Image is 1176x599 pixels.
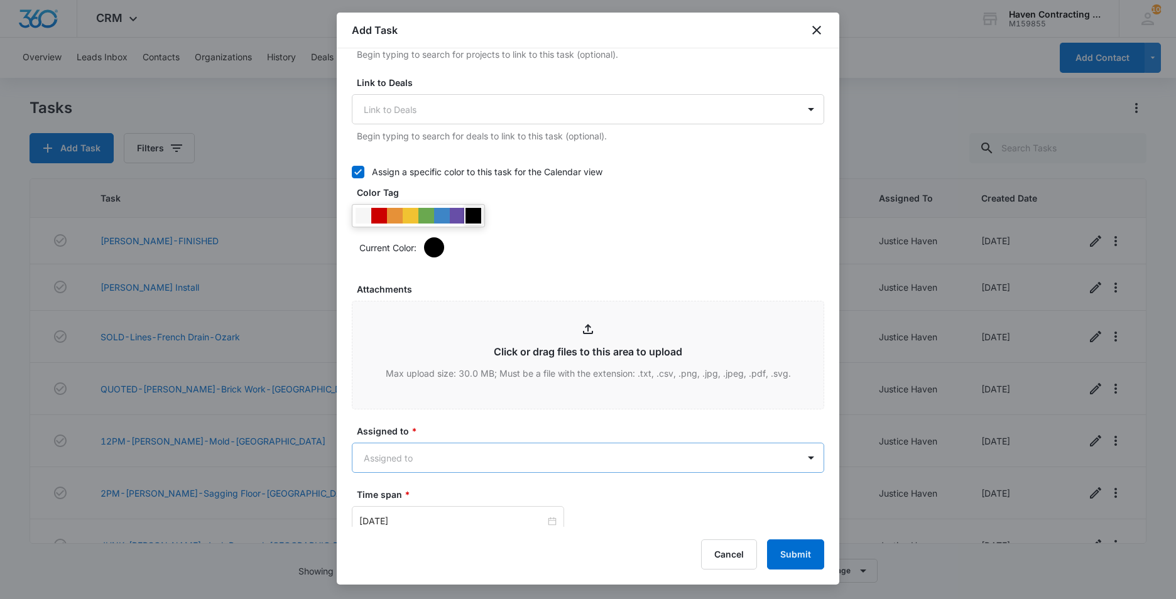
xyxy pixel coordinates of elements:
[371,208,387,224] div: #CC0000
[357,424,829,438] label: Assigned to
[701,539,757,569] button: Cancel
[465,208,481,224] div: #000000
[359,514,545,528] input: Sep 12, 2025
[356,208,371,224] div: #F6F6F6
[357,129,824,143] p: Begin typing to search for deals to link to this task (optional).
[403,208,418,224] div: #f1c232
[357,186,829,199] label: Color Tag
[357,76,829,89] label: Link to Deals
[352,165,824,178] label: Assign a specific color to this task for the Calendar view
[434,208,450,224] div: #3d85c6
[418,208,434,224] div: #6aa84f
[352,23,398,38] h1: Add Task
[809,23,824,38] button: close
[450,208,465,224] div: #674ea7
[387,208,403,224] div: #e69138
[357,283,829,296] label: Attachments
[767,539,824,569] button: Submit
[357,488,829,501] label: Time span
[357,48,824,61] p: Begin typing to search for projects to link to this task (optional).
[359,241,416,254] p: Current Color:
